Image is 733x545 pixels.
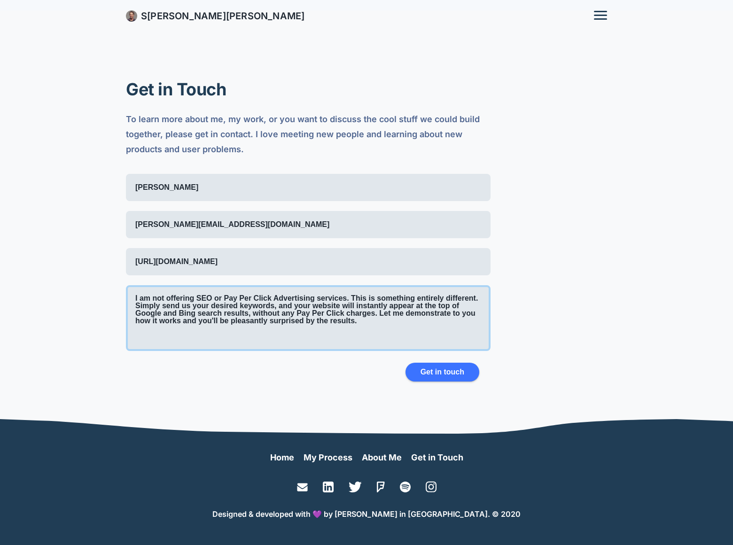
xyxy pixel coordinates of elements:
span: S [PERSON_NAME] [141,10,304,22]
img: icon_instagram.svg [426,481,437,493]
p: To learn more about me, my work, or you want to discuss the cool stuff we could build together, p... [126,112,487,157]
input: Email address [126,211,491,238]
img: Email Icon [297,483,308,491]
input: Name [126,174,491,201]
img: icon_foursquare.svg [377,482,385,492]
h1: Get in Touch [126,78,487,101]
input: Website (optional) [126,248,491,275]
img: avatar-shaun.jpg [126,10,137,22]
a: About Me [362,452,402,462]
span: [PERSON_NAME] [147,10,226,22]
a: Get in Touch [411,452,463,462]
a: S[PERSON_NAME][PERSON_NAME] [141,11,304,22]
button: website menu [594,11,607,21]
img: icon_spotify.svg [400,482,411,492]
a: My Process [304,452,352,462]
p: Designed & developed with 💜 by [PERSON_NAME] in [GEOGRAPHIC_DATA]. © 2020 [126,506,607,522]
a: Home [270,452,294,462]
img: LinkedIn Icon [323,482,334,492]
button: Get in touch [405,363,479,381]
img: icon_twitter.svg [349,482,362,492]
